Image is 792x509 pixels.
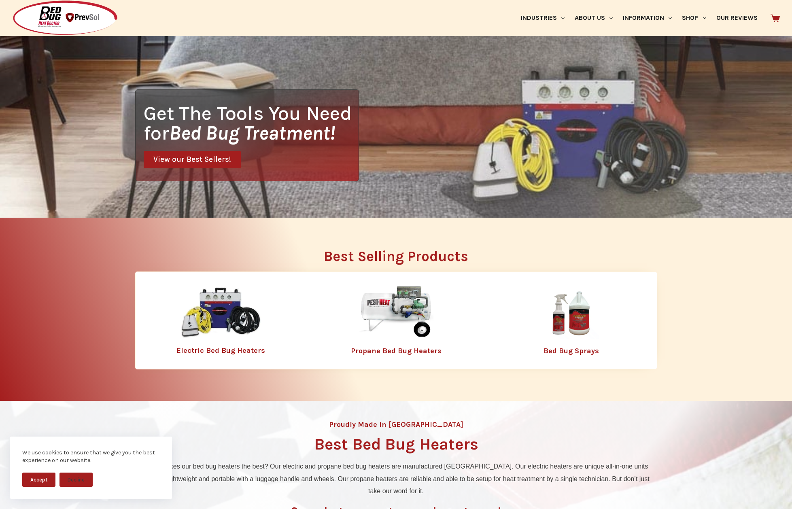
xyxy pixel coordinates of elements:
a: Propane Bed Bug Heaters [351,346,442,355]
h4: Proudly Made in [GEOGRAPHIC_DATA] [329,421,463,428]
i: Bed Bug Treatment! [169,121,335,144]
p: What makes our bed bug heaters the best? Our electric and propane bed bug heaters are manufacture... [139,460,653,497]
h2: Best Selling Products [135,249,657,263]
button: Accept [22,473,55,487]
span: View our Best Sellers! [153,156,231,163]
button: Open LiveChat chat widget [6,3,31,28]
a: View our Best Sellers! [144,151,241,168]
h1: Get The Tools You Need for [144,103,359,143]
h1: Best Bed Bug Heaters [314,436,478,452]
a: Electric Bed Bug Heaters [176,346,265,355]
a: Bed Bug Sprays [544,346,599,355]
div: We use cookies to ensure that we give you the best experience on our website. [22,449,160,464]
button: Decline [59,473,93,487]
